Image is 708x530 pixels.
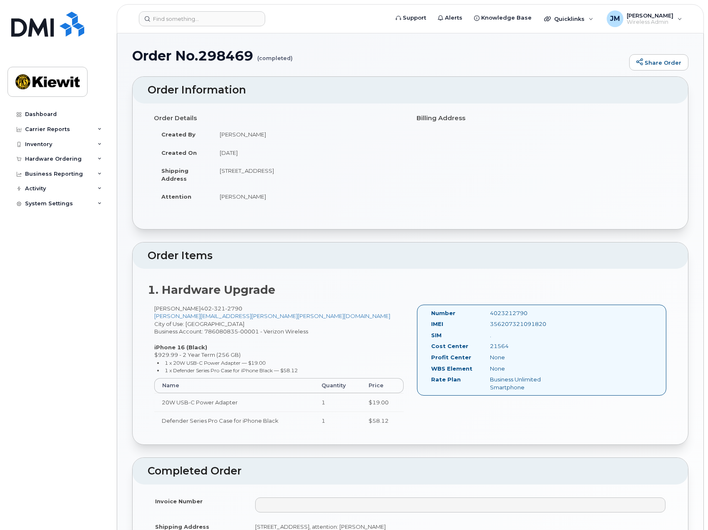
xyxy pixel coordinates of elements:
[431,309,455,317] label: Number
[212,305,225,312] span: 321
[431,376,461,384] label: Rate Plan
[154,378,314,393] th: Name
[154,411,314,430] td: Defender Series Pro Case for iPhone Black
[161,131,196,138] strong: Created By
[225,305,242,312] span: 2790
[148,250,673,262] h2: Order Items
[314,393,362,411] td: 1
[484,342,566,350] div: 21564
[314,378,362,393] th: Quantity
[484,320,566,328] div: 356207321091820
[361,411,404,430] td: $58.12
[154,393,314,411] td: 20W USB-C Power Adapter
[484,309,566,317] div: 4023212790
[314,411,362,430] td: 1
[431,320,443,328] label: IMEI
[155,497,203,505] label: Invoice Number
[484,365,566,373] div: None
[161,193,191,200] strong: Attention
[148,283,275,297] strong: 1. Hardware Upgrade
[417,115,667,122] h4: Billing Address
[361,378,404,393] th: Price
[148,465,673,477] h2: Completed Order
[161,167,188,182] strong: Shipping Address
[212,162,404,187] td: [STREET_ADDRESS]
[431,365,472,373] label: WBS Element
[154,313,390,319] a: [PERSON_NAME][EMAIL_ADDRESS][PERSON_NAME][PERSON_NAME][DOMAIN_NAME]
[154,344,207,351] strong: iPhone 16 (Black)
[201,305,242,312] span: 402
[148,305,410,437] div: [PERSON_NAME] City of Use: [GEOGRAPHIC_DATA] Business Account: 786080835-00001 - Verizon Wireless...
[212,125,404,144] td: [PERSON_NAME]
[431,353,471,361] label: Profit Center
[165,360,266,366] small: 1 x 20W USB-C Power Adapter — $19.00
[431,331,442,339] label: SIM
[212,187,404,206] td: [PERSON_NAME]
[154,115,404,122] h4: Order Details
[629,54,688,71] a: Share Order
[161,149,197,156] strong: Created On
[361,393,404,411] td: $19.00
[148,84,673,96] h2: Order Information
[484,331,566,339] div: .
[212,144,404,162] td: [DATE]
[132,48,625,63] h1: Order No.298469
[257,48,293,61] small: (completed)
[484,376,566,391] div: Business Unlimited Smartphone
[165,367,298,374] small: 1 x Defender Series Pro Case for iPhone Black — $58.12
[431,342,468,350] label: Cost Center
[484,353,566,361] div: None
